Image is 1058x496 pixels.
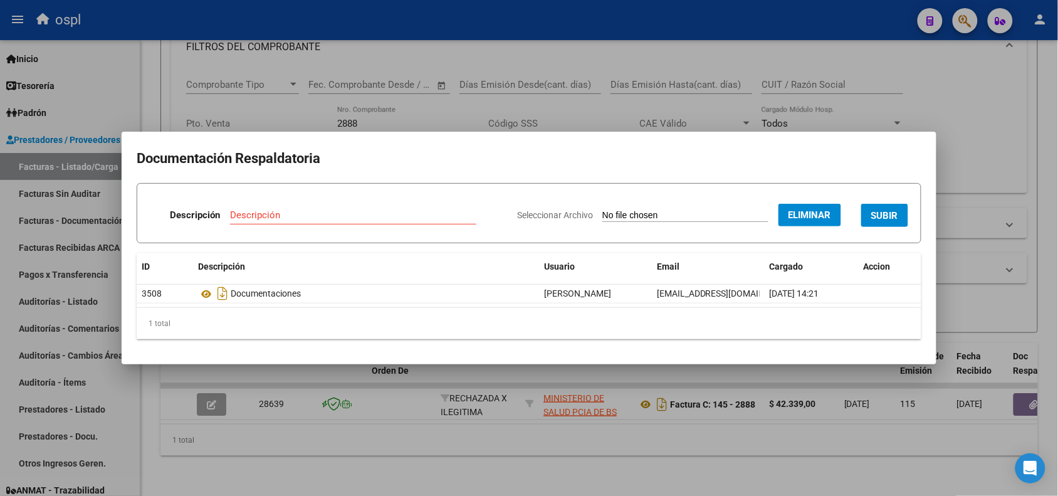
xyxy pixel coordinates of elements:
datatable-header-cell: Email [652,253,765,280]
span: ID [142,261,150,272]
span: [EMAIL_ADDRESS][DOMAIN_NAME] [657,288,796,298]
div: Documentaciones [198,283,534,303]
span: 3508 [142,288,162,298]
span: Email [657,261,679,272]
datatable-header-cell: Descripción [193,253,539,280]
div: 1 total [137,308,921,339]
button: Eliminar [778,204,841,226]
button: SUBIR [861,204,908,227]
span: Descripción [198,261,245,272]
span: Eliminar [788,209,831,221]
span: Cargado [770,261,804,272]
span: Usuario [544,261,575,272]
div: Open Intercom Messenger [1015,453,1045,483]
span: [PERSON_NAME] [544,288,611,298]
datatable-header-cell: Accion [859,253,921,280]
span: [DATE] 14:21 [770,288,819,298]
span: Accion [864,261,891,272]
span: SUBIR [871,210,898,221]
h2: Documentación Respaldatoria [137,147,921,171]
i: Descargar documento [214,283,231,303]
p: Descripción [170,208,220,223]
span: Seleccionar Archivo [517,210,593,220]
datatable-header-cell: Cargado [765,253,859,280]
datatable-header-cell: Usuario [539,253,652,280]
datatable-header-cell: ID [137,253,193,280]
